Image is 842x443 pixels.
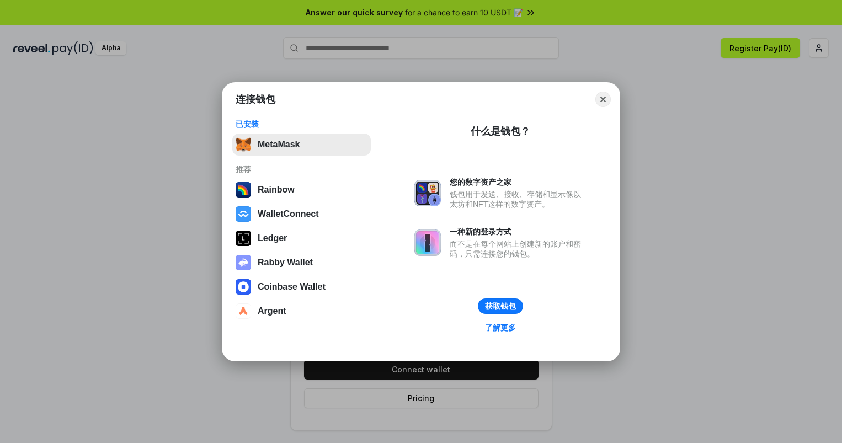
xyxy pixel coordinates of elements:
button: 获取钱包 [478,298,523,314]
button: Coinbase Wallet [232,276,371,298]
a: 了解更多 [478,321,523,335]
div: 一种新的登录方式 [450,227,587,237]
div: Argent [258,306,286,316]
div: 什么是钱包？ [471,125,530,138]
button: Rabby Wallet [232,252,371,274]
button: WalletConnect [232,203,371,225]
div: 已安装 [236,119,367,129]
button: Ledger [232,227,371,249]
img: svg+xml,%3Csvg%20fill%3D%22none%22%20height%3D%2233%22%20viewBox%3D%220%200%2035%2033%22%20width%... [236,137,251,152]
img: svg+xml,%3Csvg%20width%3D%22120%22%20height%3D%22120%22%20viewBox%3D%220%200%20120%20120%22%20fil... [236,182,251,198]
h1: 连接钱包 [236,93,275,106]
img: svg+xml,%3Csvg%20width%3D%2228%22%20height%3D%2228%22%20viewBox%3D%220%200%2028%2028%22%20fill%3D... [236,279,251,295]
img: svg+xml,%3Csvg%20width%3D%2228%22%20height%3D%2228%22%20viewBox%3D%220%200%2028%2028%22%20fill%3D... [236,206,251,222]
img: svg+xml,%3Csvg%20xmlns%3D%22http%3A%2F%2Fwww.w3.org%2F2000%2Fsvg%22%20fill%3D%22none%22%20viewBox... [414,180,441,206]
div: Rainbow [258,185,295,195]
button: MetaMask [232,134,371,156]
div: MetaMask [258,140,300,150]
div: Rabby Wallet [258,258,313,268]
div: 推荐 [236,164,367,174]
div: 您的数字资产之家 [450,177,587,187]
img: svg+xml,%3Csvg%20xmlns%3D%22http%3A%2F%2Fwww.w3.org%2F2000%2Fsvg%22%20fill%3D%22none%22%20viewBox... [414,229,441,256]
div: 获取钱包 [485,301,516,311]
div: WalletConnect [258,209,319,219]
div: Coinbase Wallet [258,282,326,292]
div: Ledger [258,233,287,243]
img: svg+xml,%3Csvg%20xmlns%3D%22http%3A%2F%2Fwww.w3.org%2F2000%2Fsvg%22%20fill%3D%22none%22%20viewBox... [236,255,251,270]
div: 而不是在每个网站上创建新的账户和密码，只需连接您的钱包。 [450,239,587,259]
button: Close [595,92,611,107]
button: Argent [232,300,371,322]
img: svg+xml,%3Csvg%20width%3D%2228%22%20height%3D%2228%22%20viewBox%3D%220%200%2028%2028%22%20fill%3D... [236,303,251,319]
img: svg+xml,%3Csvg%20xmlns%3D%22http%3A%2F%2Fwww.w3.org%2F2000%2Fsvg%22%20width%3D%2228%22%20height%3... [236,231,251,246]
div: 钱包用于发送、接收、存储和显示像以太坊和NFT这样的数字资产。 [450,189,587,209]
button: Rainbow [232,179,371,201]
div: 了解更多 [485,323,516,333]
